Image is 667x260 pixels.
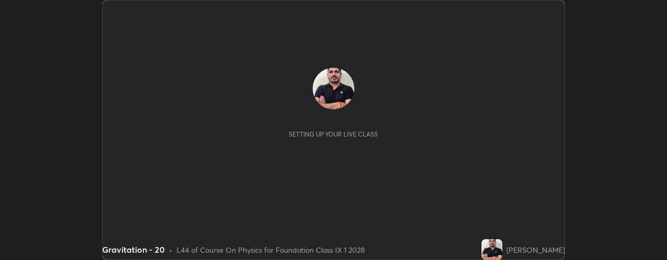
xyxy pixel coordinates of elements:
[507,244,565,255] div: [PERSON_NAME]
[102,243,165,256] div: Gravitation - 20
[177,244,365,255] div: L44 of Course On Physics for Foundation Class IX 1 2028
[289,130,378,138] div: Setting up your live class
[169,244,172,255] div: •
[313,68,354,109] img: 047d5ebf10de454d889cb9504391d643.jpg
[481,239,502,260] img: 047d5ebf10de454d889cb9504391d643.jpg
